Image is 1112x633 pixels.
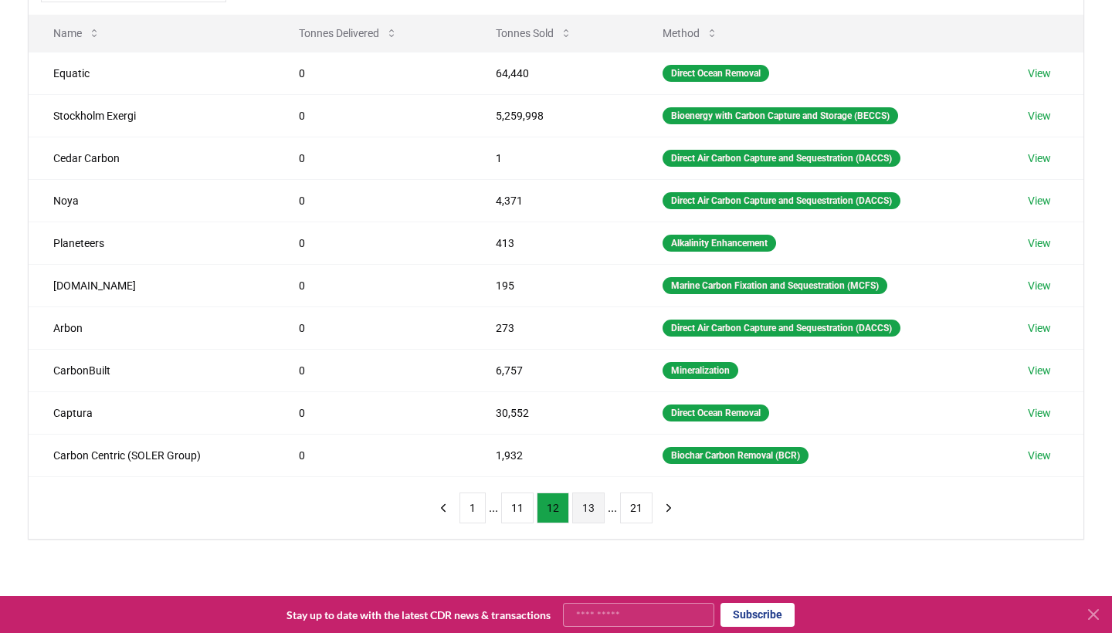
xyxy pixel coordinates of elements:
td: Noya [29,179,274,222]
td: Equatic [29,52,274,94]
button: Method [650,18,731,49]
button: next page [656,493,682,523]
td: 0 [274,94,471,137]
button: Tonnes Sold [483,18,585,49]
div: Mineralization [663,362,738,379]
td: 0 [274,179,471,222]
div: Direct Air Carbon Capture and Sequestration (DACCS) [663,320,900,337]
a: View [1028,448,1051,463]
a: View [1028,108,1051,124]
td: 1,932 [471,434,639,476]
td: 0 [274,52,471,94]
li: ... [608,499,617,517]
button: previous page [430,493,456,523]
td: 273 [471,306,639,349]
a: View [1028,151,1051,166]
button: 12 [537,493,569,523]
a: View [1028,193,1051,208]
td: Captura [29,391,274,434]
td: 4,371 [471,179,639,222]
td: 0 [274,222,471,264]
td: 0 [274,391,471,434]
td: Arbon [29,306,274,349]
a: View [1028,278,1051,293]
td: 0 [274,264,471,306]
td: 30,552 [471,391,639,434]
td: 195 [471,264,639,306]
td: Planeteers [29,222,274,264]
td: 6,757 [471,349,639,391]
td: 5,259,998 [471,94,639,137]
button: 21 [620,493,653,523]
td: Cedar Carbon [29,137,274,179]
td: [DOMAIN_NAME] [29,264,274,306]
td: Stockholm Exergi [29,94,274,137]
td: Carbon Centric (SOLER Group) [29,434,274,476]
a: View [1028,363,1051,378]
td: 64,440 [471,52,639,94]
td: 1 [471,137,639,179]
div: Direct Air Carbon Capture and Sequestration (DACCS) [663,150,900,167]
li: ... [489,499,498,517]
div: Bioenergy with Carbon Capture and Storage (BECCS) [663,107,898,124]
a: View [1028,320,1051,336]
div: Biochar Carbon Removal (BCR) [663,447,809,464]
a: View [1028,235,1051,251]
td: 0 [274,306,471,349]
div: Direct Ocean Removal [663,65,769,82]
td: 0 [274,349,471,391]
div: Direct Ocean Removal [663,405,769,421]
td: CarbonBuilt [29,349,274,391]
a: View [1028,405,1051,421]
button: 13 [572,493,605,523]
div: Direct Air Carbon Capture and Sequestration (DACCS) [663,192,900,209]
div: Marine Carbon Fixation and Sequestration (MCFS) [663,277,887,294]
button: 1 [459,493,486,523]
div: Alkalinity Enhancement [663,235,776,252]
button: 11 [501,493,534,523]
a: View [1028,66,1051,81]
td: 0 [274,137,471,179]
td: 0 [274,434,471,476]
td: 413 [471,222,639,264]
button: Name [41,18,113,49]
button: Tonnes Delivered [286,18,410,49]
